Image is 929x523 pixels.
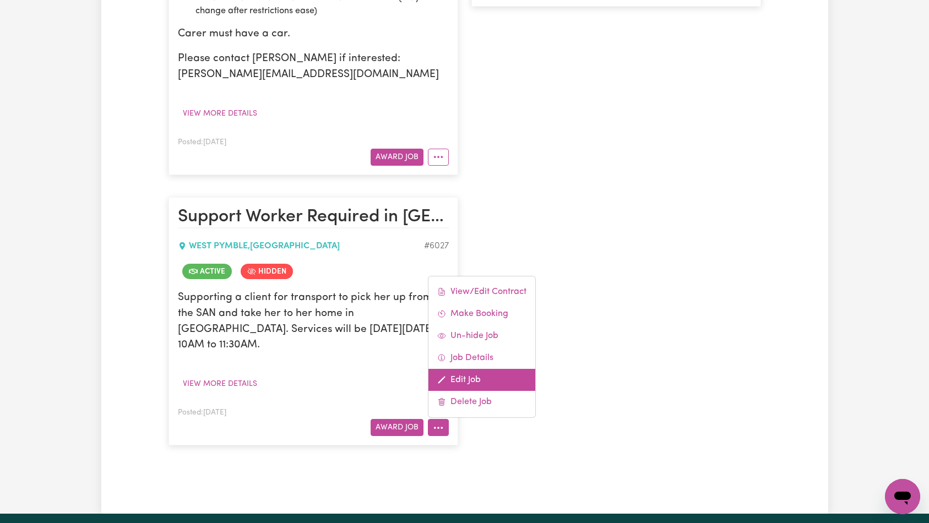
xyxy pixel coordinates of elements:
a: Edit Job [428,369,535,391]
button: Award Job [371,419,423,436]
button: Award Job [371,149,423,166]
h2: Support Worker Required in West Pymble, NSW [178,206,449,228]
p: Carer must have a car. [178,26,449,42]
p: Please contact [PERSON_NAME] if interested: [PERSON_NAME][EMAIL_ADDRESS][DOMAIN_NAME] [178,51,449,83]
a: View/Edit Contract [428,281,535,303]
button: View more details [178,105,262,122]
span: Job is active [182,264,232,279]
button: More options [428,149,449,166]
p: Supporting a client for transport to pick her up from the SAN and take her to her home in [GEOGRA... [178,290,449,353]
span: Job is hidden [241,264,293,279]
div: WEST PYMBLE , [GEOGRAPHIC_DATA] [178,239,424,253]
a: Delete Job [428,391,535,413]
a: Make Booking [428,303,535,325]
a: Job Details [428,347,535,369]
button: More options [428,419,449,436]
button: View more details [178,375,262,393]
iframe: Button to launch messaging window [885,479,920,514]
a: Un-hide Job [428,325,535,347]
div: Job ID #6027 [424,239,449,253]
div: More options [428,276,536,418]
span: Posted: [DATE] [178,409,226,416]
span: Posted: [DATE] [178,139,226,146]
